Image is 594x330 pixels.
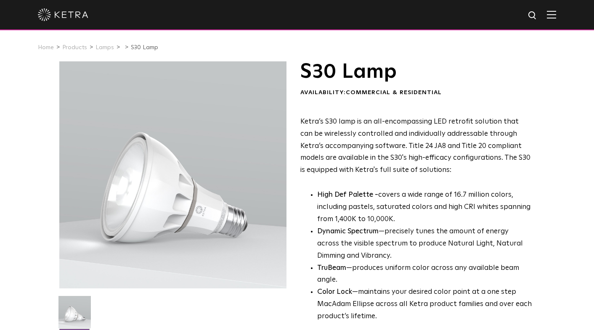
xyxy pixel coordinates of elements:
[317,191,378,198] strong: High Def Palette -
[300,118,530,174] span: Ketra’s S30 lamp is an all-encompassing LED retrofit solution that can be wirelessly controlled a...
[95,45,114,50] a: Lamps
[528,11,538,21] img: search icon
[62,45,87,50] a: Products
[317,286,532,323] li: —maintains your desired color point at a one step MacAdam Ellipse across all Ketra product famili...
[38,45,54,50] a: Home
[547,11,556,18] img: Hamburger%20Nav.svg
[131,45,158,50] a: S30 Lamp
[300,61,532,82] h1: S30 Lamp
[300,89,532,97] div: Availability:
[317,264,346,272] strong: TruBeam
[317,262,532,287] li: —produces uniform color across any available beam angle.
[346,90,442,95] span: Commercial & Residential
[317,189,532,226] p: covers a wide range of 16.7 million colors, including pastels, saturated colors and high CRI whit...
[317,288,352,296] strong: Color Lock
[317,226,532,262] li: —precisely tunes the amount of energy across the visible spectrum to produce Natural Light, Natur...
[317,228,379,235] strong: Dynamic Spectrum
[38,8,88,21] img: ketra-logo-2019-white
